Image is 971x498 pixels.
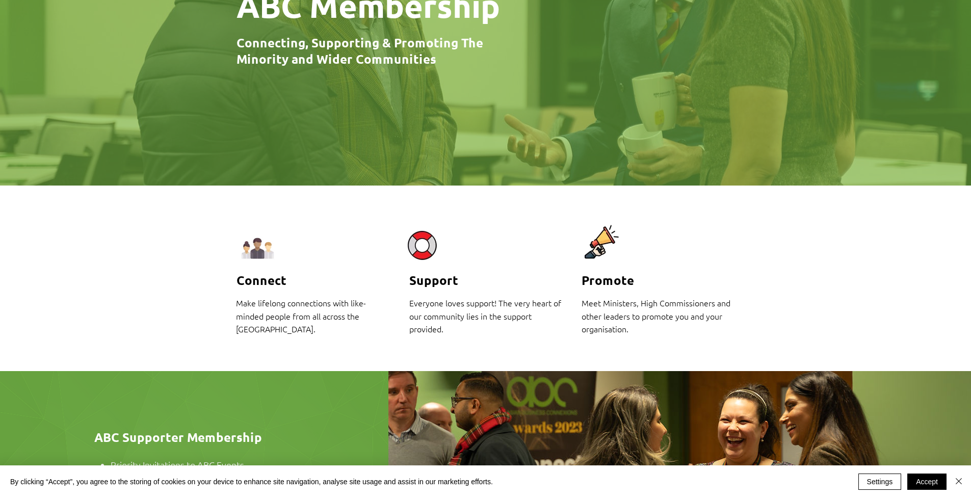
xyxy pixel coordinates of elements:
[907,474,947,490] button: Accept
[236,297,366,334] span: Make lifelong connections with like-minded people from all across the [GEOGRAPHIC_DATA].
[409,297,561,334] span: Everyone loves support! The very heart of our community lies in the support provided.
[582,297,730,334] span: Meet Ministers, High Commissioners and other leaders to promote you and your organisation.
[409,272,458,288] span: Support
[401,227,442,263] img: Screenshot 2020-12-16 at 19.28.27.png
[953,474,965,490] button: Close
[237,272,286,288] span: Connect
[10,477,493,486] span: By clicking “Accept”, you agree to the storing of cookies on your device to enhance site navigati...
[237,35,483,67] span: Connecting, Supporting & Promoting The Minority and Wider Communities
[582,272,634,288] span: Promote
[573,221,626,263] img: Screenshot 2020-12-16 at 19.28.33.png
[953,475,965,487] img: Close
[94,429,262,445] span: ABC Supporter Membership
[858,474,902,490] button: Settings
[236,232,278,263] img: Screenshot 2020-12-16 at 19.28.20.png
